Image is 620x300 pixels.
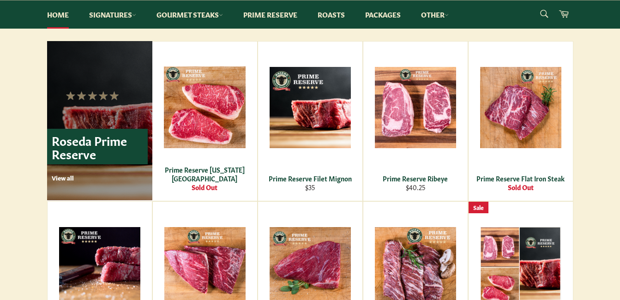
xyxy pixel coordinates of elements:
div: Sold Out [158,183,251,192]
img: Prime Reserve Ribeye [375,67,456,148]
div: Prime Reserve Flat Iron Steak [474,174,567,183]
div: $40.25 [369,183,462,192]
div: Prime Reserve [US_STATE][GEOGRAPHIC_DATA] [158,165,251,183]
a: Prime Reserve Flat Iron Steak Prime Reserve Flat Iron Steak Sold Out [468,41,573,201]
img: Prime Reserve Flat Iron Steak [480,67,561,148]
a: Packages [356,0,410,29]
div: $35 [264,183,356,192]
a: Prime Reserve New York Strip Prime Reserve [US_STATE][GEOGRAPHIC_DATA] Sold Out [152,41,258,201]
div: Sold Out [474,183,567,192]
img: Prime Reserve Filet Mignon [270,67,351,148]
a: Signatures [80,0,145,29]
a: Gourmet Steaks [147,0,232,29]
a: Roasts [308,0,354,29]
div: Sale [469,202,488,213]
div: Prime Reserve Filet Mignon [264,174,356,183]
a: Prime Reserve Filet Mignon Prime Reserve Filet Mignon $35 [258,41,363,201]
a: Prime Reserve [234,0,307,29]
a: Prime Reserve Ribeye Prime Reserve Ribeye $40.25 [363,41,468,201]
img: Prime Reserve New York Strip [164,66,246,148]
div: Prime Reserve Ribeye [369,174,462,183]
a: Home [38,0,78,29]
a: Other [412,0,458,29]
p: Roseda Prime Reserve [47,129,148,164]
p: View all [52,174,148,182]
a: Roseda Prime Reserve View all [47,41,152,200]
